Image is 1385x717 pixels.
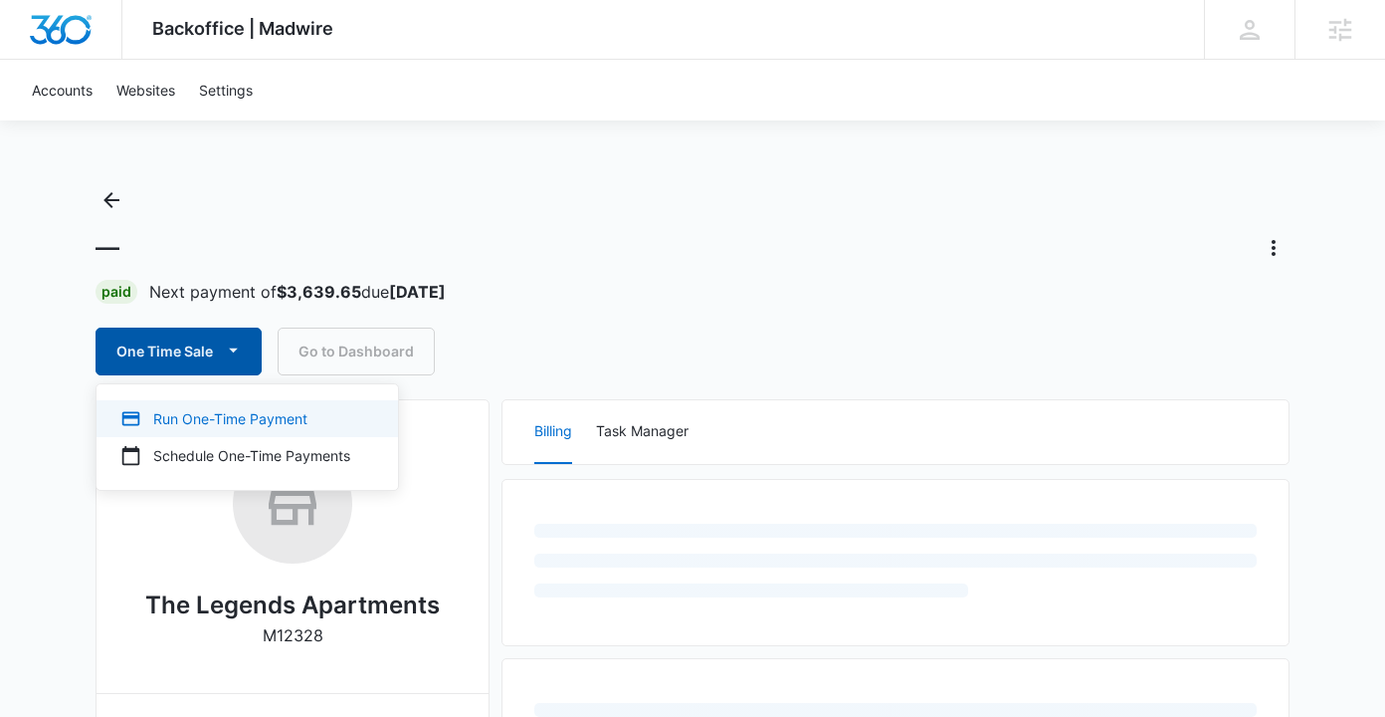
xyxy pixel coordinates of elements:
[145,588,440,623] h2: The Legends Apartments
[97,400,398,437] button: Run One-Time Payment
[278,328,435,375] a: Go to Dashboard
[152,18,333,39] span: Backoffice | Madwire
[96,280,137,304] div: Paid
[96,184,127,216] button: Back
[96,328,262,375] button: One Time Sale
[96,233,119,263] h1: —
[149,280,446,304] p: Next payment of due
[97,437,398,474] button: Schedule One-Time Payments
[389,282,446,302] strong: [DATE]
[263,623,323,647] p: M12328
[104,60,187,120] a: Websites
[596,400,689,464] button: Task Manager
[187,60,265,120] a: Settings
[120,445,350,466] div: Schedule One-Time Payments
[20,60,104,120] a: Accounts
[277,282,361,302] strong: $3,639.65
[534,400,572,464] button: Billing
[1258,232,1289,264] button: Actions
[120,408,350,429] div: Run One-Time Payment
